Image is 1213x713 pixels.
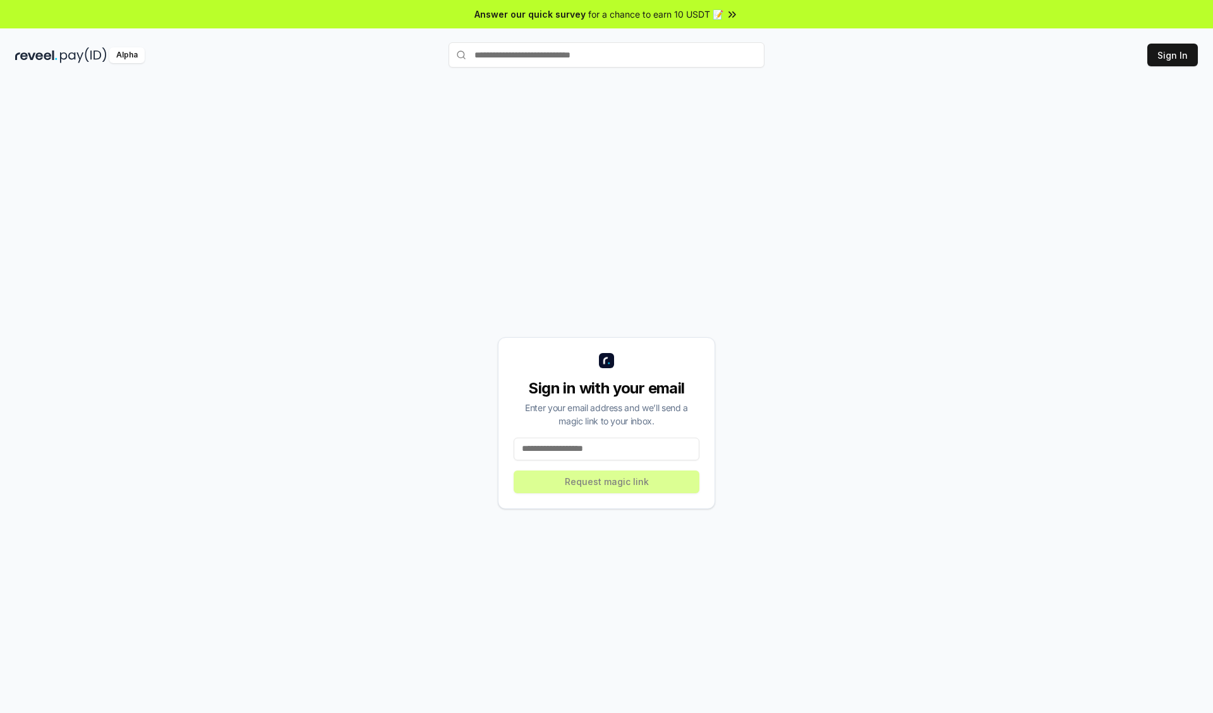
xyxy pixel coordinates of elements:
img: pay_id [60,47,107,63]
span: Answer our quick survey [474,8,586,21]
img: reveel_dark [15,47,57,63]
div: Enter your email address and we’ll send a magic link to your inbox. [514,401,699,428]
div: Alpha [109,47,145,63]
div: Sign in with your email [514,378,699,398]
img: logo_small [599,353,614,368]
span: for a chance to earn 10 USDT 📝 [588,8,723,21]
button: Sign In [1147,44,1198,66]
